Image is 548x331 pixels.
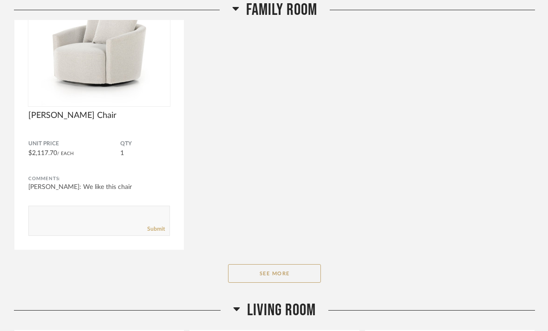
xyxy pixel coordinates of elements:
[147,225,165,233] a: Submit
[28,174,170,183] div: Comments:
[28,150,57,156] span: $2,117.70
[57,151,74,156] span: / Each
[247,300,316,320] span: Living Room
[228,264,321,283] button: See More
[120,140,170,148] span: QTY
[120,150,124,156] span: 1
[28,182,170,192] div: [PERSON_NAME]: We like this chair
[28,110,170,121] span: [PERSON_NAME] Chair
[28,140,120,148] span: Unit Price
